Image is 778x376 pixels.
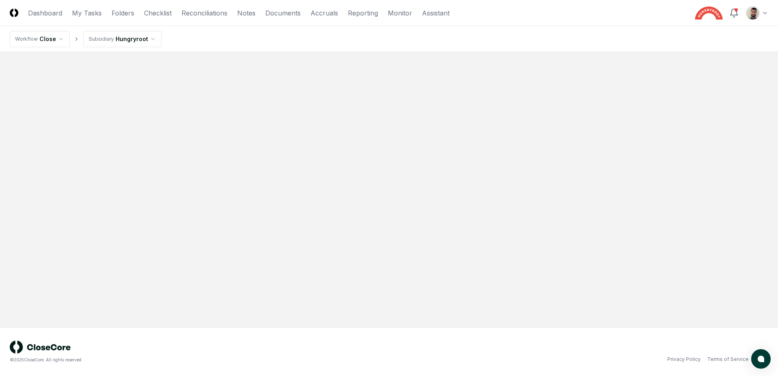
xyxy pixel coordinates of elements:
img: logo [10,341,71,354]
a: Dashboard [28,8,62,18]
a: Reconciliations [181,8,227,18]
button: atlas-launcher [751,349,771,369]
a: Privacy Policy [667,356,701,363]
img: Hungryroot logo [695,7,723,20]
a: Folders [111,8,134,18]
a: Accruals [310,8,338,18]
a: My Tasks [72,8,102,18]
div: © 2025 CloseCore. All rights reserved. [10,357,389,363]
nav: breadcrumb [10,31,162,47]
a: Monitor [388,8,412,18]
a: Checklist [144,8,172,18]
div: Workflow [15,35,38,43]
img: Logo [10,9,18,17]
a: Terms of Service [707,356,749,363]
a: Notes [237,8,256,18]
a: Documents [265,8,301,18]
img: d09822cc-9b6d-4858-8d66-9570c114c672_214030b4-299a-48fd-ad93-fc7c7aef54c6.png [746,7,759,20]
a: Reporting [348,8,378,18]
div: Subsidiary [89,35,114,43]
a: Assistant [422,8,450,18]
